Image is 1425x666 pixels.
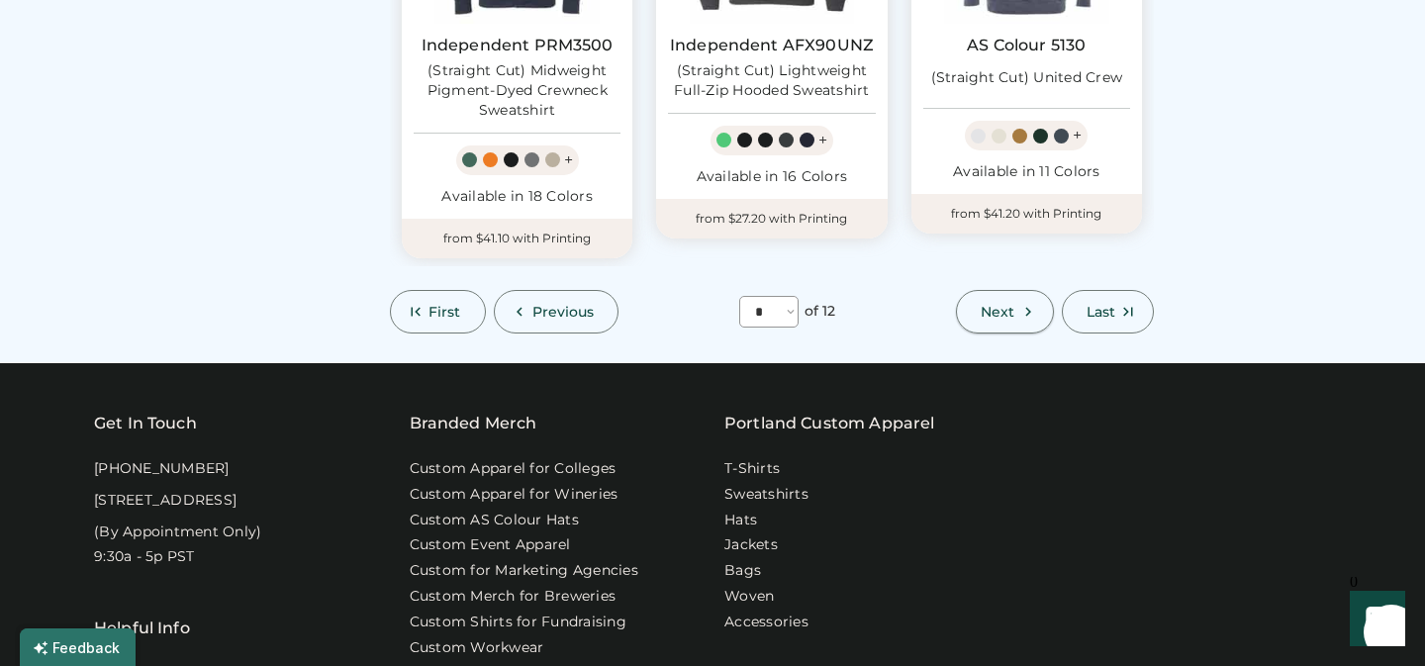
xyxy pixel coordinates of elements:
[410,485,618,505] a: Custom Apparel for Wineries
[818,130,827,151] div: +
[911,194,1142,234] div: from $41.20 with Printing
[94,459,230,479] div: [PHONE_NUMBER]
[981,305,1014,319] span: Next
[414,61,620,121] div: (Straight Cut) Midweight Pigment-Dyed Crewneck Sweatshirt
[724,412,934,435] a: Portland Custom Apparel
[410,511,579,530] a: Custom AS Colour Hats
[670,36,874,55] a: Independent AFX90UNZ
[94,547,195,567] div: 9:30a - 5p PST
[410,412,537,435] div: Branded Merch
[1331,577,1416,662] iframe: Front Chat
[94,412,197,435] div: Get In Touch
[724,485,808,505] a: Sweatshirts
[805,302,836,322] div: of 12
[410,613,626,632] a: Custom Shirts for Fundraising
[1073,125,1082,146] div: +
[414,187,620,207] div: Available in 18 Colors
[494,290,619,333] button: Previous
[724,535,778,555] a: Jackets
[668,167,875,187] div: Available in 16 Colors
[410,638,544,658] a: Custom Workwear
[724,561,761,581] a: Bags
[1062,290,1154,333] button: Last
[956,290,1053,333] button: Next
[390,290,486,333] button: First
[1087,305,1115,319] span: Last
[94,491,237,511] div: [STREET_ADDRESS]
[724,511,757,530] a: Hats
[410,561,638,581] a: Custom for Marketing Agencies
[931,68,1123,88] div: (Straight Cut) United Crew
[94,523,261,542] div: (By Appointment Only)
[724,459,780,479] a: T-Shirts
[656,199,887,238] div: from $27.20 with Printing
[532,305,595,319] span: Previous
[422,36,614,55] a: Independent PRM3500
[94,617,190,640] div: Helpful Info
[967,36,1086,55] a: AS Colour 5130
[410,459,617,479] a: Custom Apparel for Colleges
[564,149,573,171] div: +
[410,535,571,555] a: Custom Event Apparel
[410,587,617,607] a: Custom Merch for Breweries
[402,219,632,258] div: from $41.10 with Printing
[428,305,461,319] span: First
[923,162,1130,182] div: Available in 11 Colors
[668,61,875,101] div: (Straight Cut) Lightweight Full-Zip Hooded Sweatshirt
[724,613,808,632] a: Accessories
[724,587,774,607] a: Woven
